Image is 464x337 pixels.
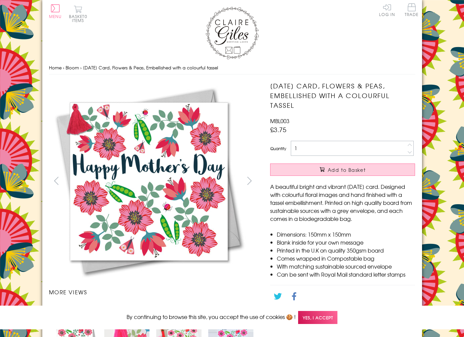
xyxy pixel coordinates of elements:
span: MBL003 [270,117,289,125]
a: Home [49,64,62,71]
button: Basket0 items [69,5,87,22]
span: › [80,64,82,71]
button: Menu [49,4,62,18]
span: 0 items [72,13,87,23]
button: Add to Basket [270,163,415,176]
button: prev [49,173,64,188]
li: Comes wrapped in Compostable bag [277,254,415,262]
a: Bloom [66,64,79,71]
img: Claire Giles Greetings Cards [206,7,259,59]
span: Menu [49,13,62,19]
h1: [DATE] Card, Flowers & Peas, Embellished with a colourful tassel [270,81,415,110]
a: Log In [379,3,395,16]
li: Can be sent with Royal Mail standard letter stamps [277,270,415,278]
nav: breadcrumbs [49,61,415,75]
button: next [242,173,257,188]
span: Yes, I accept [298,311,337,324]
li: Dimensions: 150mm x 150mm [277,230,415,238]
p: A beautiful bright and vibrant [DATE] card. Designed with colourful floral images and hand finish... [270,183,415,223]
span: Add to Basket [328,166,366,173]
li: With matching sustainable sourced envelope [277,262,415,270]
a: Trade [405,3,419,18]
img: Mother's Day Card, Flowers & Peas, Embellished with a colourful tassel [49,81,248,281]
li: Printed in the U.K on quality 350gsm board [277,246,415,254]
label: Quantity [270,145,286,151]
span: [DATE] Card, Flowers & Peas, Embellished with a colourful tassel [83,64,218,71]
h3: More views [49,288,257,296]
span: £3.75 [270,125,286,134]
li: Blank inside for your own message [277,238,415,246]
span: Trade [405,3,419,16]
img: Mother's Day Card, Flowers & Peas, Embellished with a colourful tassel [257,81,457,281]
span: › [63,64,64,71]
